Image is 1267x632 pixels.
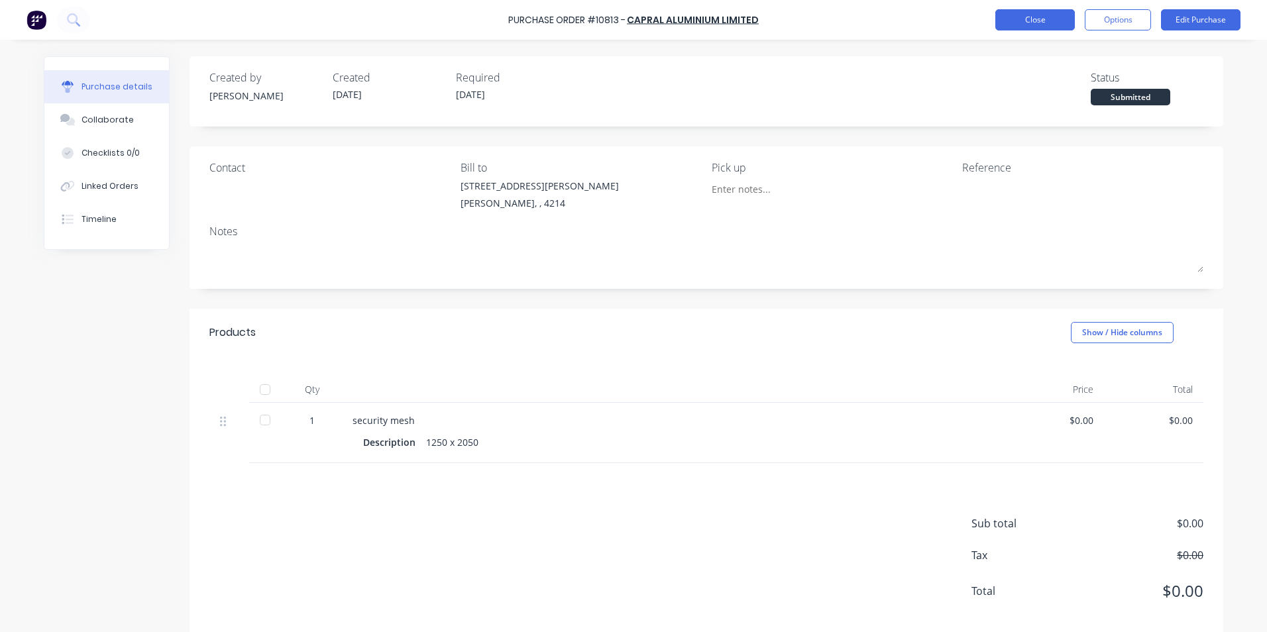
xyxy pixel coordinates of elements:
[426,433,478,452] div: 1250 x 2050
[995,9,1075,30] button: Close
[82,147,140,159] div: Checklists 0/0
[627,13,759,26] a: Capral Aluminium Limited
[44,70,169,103] button: Purchase details
[712,160,953,176] div: Pick up
[82,81,152,93] div: Purchase details
[971,547,1071,563] span: Tax
[209,89,322,103] div: [PERSON_NAME]
[1071,547,1203,563] span: $0.00
[1161,9,1240,30] button: Edit Purchase
[27,10,46,30] img: Factory
[461,196,619,210] div: [PERSON_NAME], , 4214
[1091,89,1170,105] div: Submitted
[1015,413,1093,427] div: $0.00
[44,103,169,136] button: Collaborate
[44,203,169,236] button: Timeline
[1104,376,1203,403] div: Total
[82,213,117,225] div: Timeline
[82,180,138,192] div: Linked Orders
[1071,322,1174,343] button: Show / Hide columns
[209,70,322,85] div: Created by
[282,376,342,403] div: Qty
[456,70,569,85] div: Required
[461,179,619,193] div: [STREET_ADDRESS][PERSON_NAME]
[209,160,451,176] div: Contact
[82,114,134,126] div: Collaborate
[44,136,169,170] button: Checklists 0/0
[712,179,832,199] input: Enter notes...
[293,413,331,427] div: 1
[1071,515,1203,531] span: $0.00
[333,70,445,85] div: Created
[209,325,256,341] div: Products
[44,170,169,203] button: Linked Orders
[1091,70,1203,85] div: Status
[209,223,1203,239] div: Notes
[971,583,1071,599] span: Total
[971,515,1071,531] span: Sub total
[353,413,994,427] div: security mesh
[1005,376,1104,403] div: Price
[1115,413,1193,427] div: $0.00
[962,160,1203,176] div: Reference
[508,13,626,27] div: Purchase Order #10813 -
[461,160,702,176] div: Bill to
[363,433,426,452] div: Description
[1085,9,1151,30] button: Options
[1071,579,1203,603] span: $0.00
